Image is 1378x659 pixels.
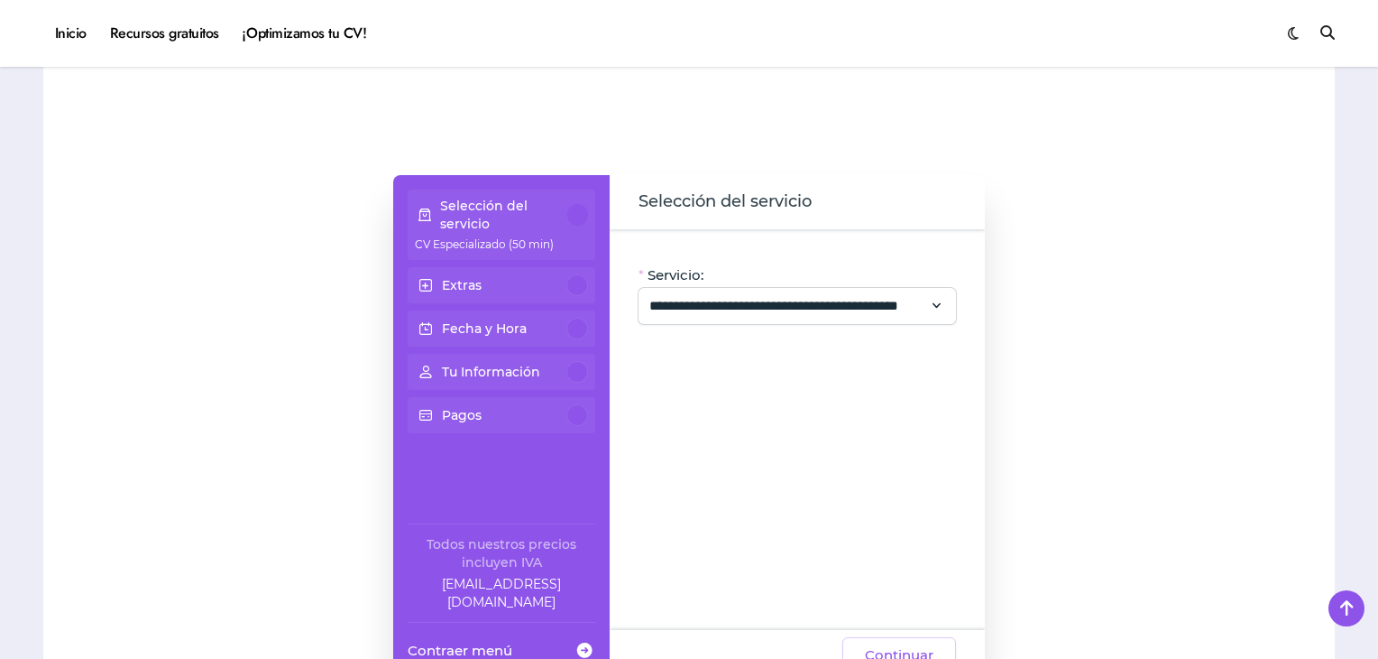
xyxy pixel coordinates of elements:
[442,320,527,338] p: Fecha y Hora
[442,276,482,294] p: Extras
[43,9,98,58] a: Inicio
[638,190,812,215] span: Selección del servicio
[231,9,378,58] a: ¡Optimizamos tu CV!
[408,575,595,611] a: Company email: ayuda@elhadadelasvacantes.com
[648,266,703,284] span: Servicio:
[440,197,568,233] p: Selección del servicio
[415,237,554,251] span: CV Especializado (50 min)
[98,9,231,58] a: Recursos gratuitos
[408,535,595,571] div: Todos nuestros precios incluyen IVA
[442,406,482,424] p: Pagos
[442,363,540,381] p: Tu Información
